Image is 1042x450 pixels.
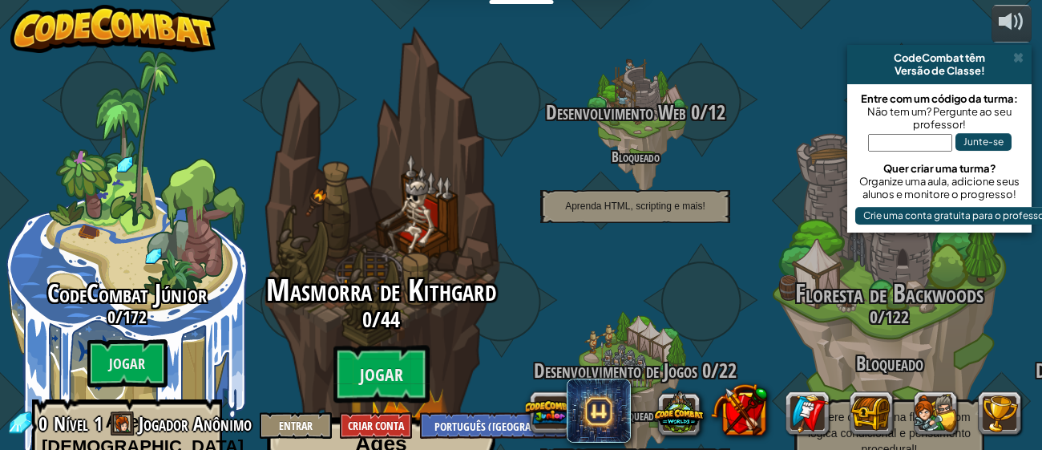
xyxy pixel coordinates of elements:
[762,353,1016,375] h3: Bloqueado
[697,357,711,384] span: 0
[107,305,115,329] span: 0
[381,305,400,334] span: 44
[992,5,1032,43] button: Ajuste o volume
[854,51,1025,64] div: CodeCombat têm
[266,270,496,311] span: Masmorra de Kithgard
[362,305,372,334] span: 0
[508,149,762,164] h4: Bloqueado
[340,412,412,439] button: Criar Conta
[855,105,1024,131] div: Não tem um? Pergunte ao seu professor!
[955,133,1012,151] button: Junte-se
[54,411,88,437] span: Nível
[855,92,1024,105] div: Entre com um código da turma:
[565,201,705,212] span: Aprenda HTML, scripting e mais!
[508,102,762,124] h3: /
[855,162,1024,175] div: Quer criar uma turma?
[38,411,52,436] span: 0
[333,346,430,403] btn: Jogar
[762,307,1016,326] h3: /
[10,5,216,53] img: CodeCombat - Learn how to code by playing a game
[885,305,909,329] span: 122
[795,276,983,310] span: Floresta de Backwoods
[855,175,1024,201] div: Organize uma aula, adicione seus alunos e monitore o progresso!
[94,411,103,436] span: 1
[139,411,252,436] span: Jogador Anônimo
[47,276,207,310] span: CodeCombat Júnior
[686,99,700,126] span: 0
[123,305,147,329] span: 172
[508,407,762,423] h4: Bloqueado
[708,99,725,126] span: 12
[719,357,737,384] span: 22
[534,357,697,384] span: Desenvolvimento de Jogos
[854,64,1025,77] div: Versão de Classe!
[508,360,762,382] h3: /
[260,412,332,439] button: Entrar
[228,308,533,331] h3: /
[87,339,168,387] btn: Jogar
[870,305,878,329] span: 0
[546,99,686,126] span: Desenvolvimento Web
